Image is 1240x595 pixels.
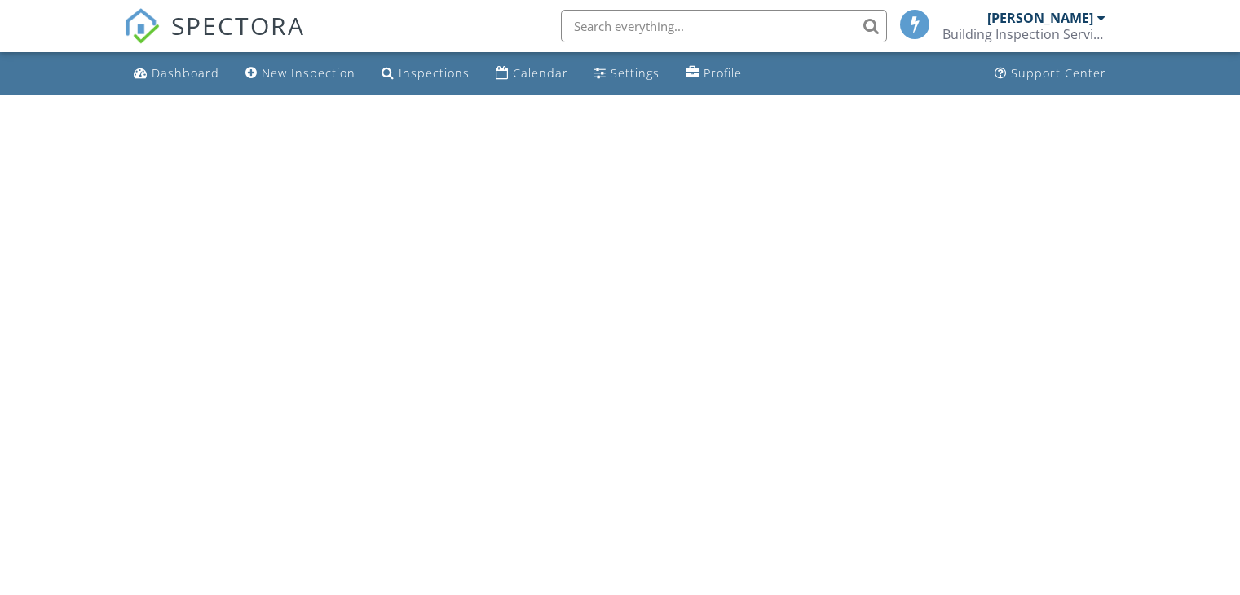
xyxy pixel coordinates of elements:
[171,8,305,42] span: SPECTORA
[489,59,575,89] a: Calendar
[1011,65,1106,81] div: Support Center
[127,59,226,89] a: Dashboard
[611,65,660,81] div: Settings
[124,22,305,56] a: SPECTORA
[152,65,219,81] div: Dashboard
[988,59,1113,89] a: Support Center
[124,8,160,44] img: The Best Home Inspection Software - Spectora
[375,59,476,89] a: Inspections
[942,26,1105,42] div: Building Inspection Services
[679,59,748,89] a: Profile
[588,59,666,89] a: Settings
[239,59,362,89] a: New Inspection
[513,65,568,81] div: Calendar
[987,10,1093,26] div: [PERSON_NAME]
[704,65,742,81] div: Profile
[399,65,470,81] div: Inspections
[561,10,887,42] input: Search everything...
[262,65,355,81] div: New Inspection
